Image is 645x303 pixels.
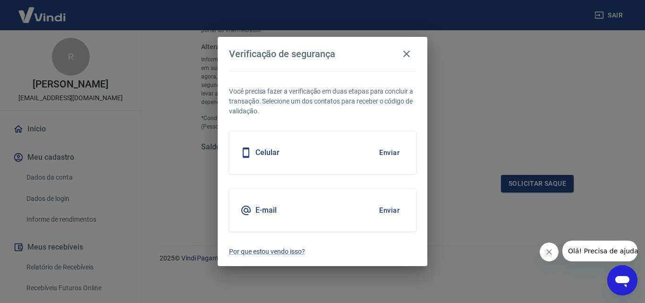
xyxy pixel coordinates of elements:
iframe: Close message [540,242,559,261]
iframe: Message from company [562,241,637,261]
h4: Verificação de segurança [229,48,335,60]
span: Olá! Precisa de ajuda? [6,7,79,14]
h5: E-mail [255,206,277,215]
button: Enviar [374,200,405,220]
p: Você precisa fazer a verificação em duas etapas para concluir a transação. Selecione um dos conta... [229,87,416,116]
h5: Celular [255,148,280,157]
iframe: Button to launch messaging window [607,265,637,295]
a: Por que estou vendo isso? [229,247,416,257]
button: Enviar [374,143,405,163]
